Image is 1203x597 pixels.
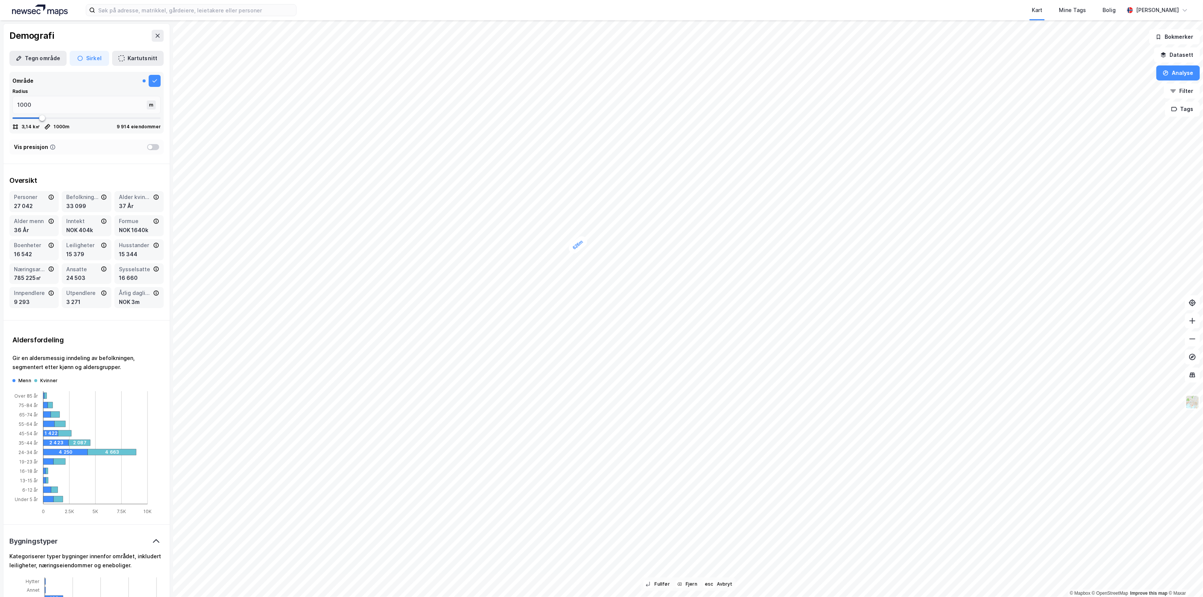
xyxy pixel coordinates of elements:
tspan: 35-44 år [18,440,38,446]
div: 1 422 [44,430,59,436]
div: 16 542 [14,250,54,259]
div: Kvinner [40,378,58,384]
div: 16 660 [119,273,159,283]
button: Bokmerker [1149,29,1200,44]
tspan: 24-34 år [18,450,38,455]
div: 3 271 [66,298,106,307]
tspan: 16-18 år [20,468,38,474]
tspan: 19-23 år [19,459,38,465]
a: Mapbox [1070,591,1090,596]
button: Filter [1164,84,1200,99]
div: Mine Tags [1059,6,1086,15]
div: Alder kvinner [119,193,152,202]
div: NOK 404k [66,226,106,235]
tspan: 0 [42,509,45,515]
tspan: Under 5 år [15,497,38,502]
tspan: 13-15 år [20,478,38,483]
div: Personer [14,193,47,202]
div: Årlig dagligvareforbruk [119,289,152,298]
input: Søk på adresse, matrikkel, gårdeiere, leietakere eller personer [95,5,296,16]
tspan: 7.5K [117,509,126,515]
tspan: Over 85 år [14,393,38,399]
div: Vis presisjon [14,143,48,152]
button: Datasett [1154,47,1200,62]
div: NOK 1640k [119,226,159,235]
div: NOK 3m [119,298,159,307]
div: 15 379 [66,250,106,259]
div: Område [12,76,33,85]
tspan: 45-54 år [19,431,38,436]
div: Befolkning dagtid [66,193,99,202]
div: 33 099 [66,202,106,211]
div: Aldersfordeling [12,336,161,345]
div: Utpendlere [66,289,99,298]
div: 36 År [14,226,54,235]
div: Sysselsatte [119,265,152,274]
div: Gir en aldersmessig inndeling av befolkningen, segmentert etter kjønn og aldersgrupper. [12,354,161,372]
div: Menn [18,378,31,384]
div: 1000 m [53,124,69,130]
div: [PERSON_NAME] [1136,6,1179,15]
div: Demografi [9,30,54,42]
tspan: 2.5K [65,509,74,515]
button: Kartutsnitt [112,51,164,66]
div: 15 344 [119,250,159,259]
div: 4 250 [59,449,103,455]
img: Z [1185,395,1200,409]
div: 27 042 [14,202,54,211]
button: Sirkel [70,51,109,66]
div: Husstander [119,241,152,250]
tspan: Annet [27,587,40,593]
tspan: Hytter [26,579,40,584]
button: Analyse [1156,65,1200,81]
div: Kategoriserer typer bygninger innenfor området, inkludert leiligheter, næringseiendommer og enebo... [9,552,164,570]
div: 9 914 eiendommer [117,124,161,130]
div: Kart [1032,6,1042,15]
a: Improve this map [1130,591,1168,596]
iframe: Chat Widget [1165,561,1203,597]
div: Alder menn [14,217,47,226]
tspan: 10K [143,509,152,515]
div: Ansatte [66,265,99,274]
div: Map marker [567,234,589,255]
div: Bolig [1103,6,1116,15]
tspan: 75-84 år [19,403,38,408]
div: 3,14 k㎡ [21,124,40,130]
div: Næringsareal [14,265,47,274]
div: 24 503 [66,273,106,283]
tspan: 5K [93,509,98,515]
button: Tegn område [9,51,67,66]
tspan: 65-74 år [19,412,38,418]
div: Radius [12,88,161,94]
div: Inntekt [66,217,99,226]
button: Tags [1165,102,1200,117]
a: OpenStreetMap [1092,591,1128,596]
div: 9 293 [14,298,54,307]
tspan: 55-64 år [19,421,38,427]
div: m [147,100,156,109]
img: logo.a4113a55bc3d86da70a041830d287a7e.svg [12,5,68,16]
input: m [13,96,148,114]
div: 2 087 [73,440,95,446]
div: 2 423 [49,440,75,446]
div: Oversikt [9,176,164,185]
tspan: 6-12 år [22,487,38,493]
div: Leiligheter [66,241,99,250]
div: Innpendlere [14,289,47,298]
div: Boenheter [14,241,47,250]
div: 785 225㎡ [14,273,54,283]
div: 4 663 [105,449,154,455]
div: 37 År [119,202,159,211]
div: Bygningstyper [9,537,57,546]
div: Formue [119,217,152,226]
